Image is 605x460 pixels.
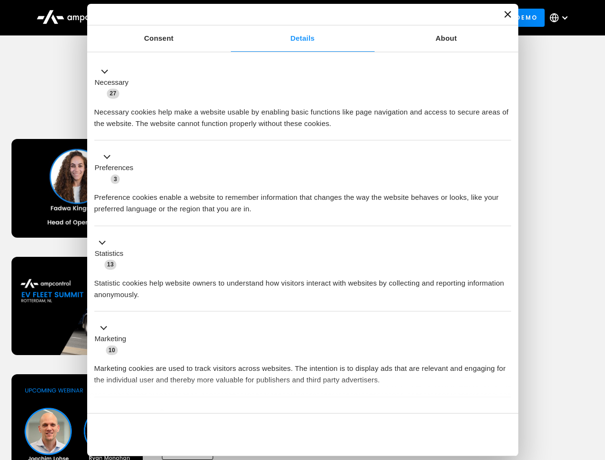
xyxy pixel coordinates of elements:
a: About [375,25,518,52]
button: Close banner [504,11,511,18]
button: Preferences (3) [94,151,139,185]
label: Preferences [95,162,134,173]
div: Preference cookies enable a website to remember information that changes the way the website beha... [94,184,511,215]
a: Consent [87,25,231,52]
span: 13 [104,260,117,269]
div: Necessary cookies help make a website usable by enabling basic functions like page navigation and... [94,99,511,129]
button: Necessary (27) [94,66,135,99]
label: Marketing [95,333,126,345]
button: Statistics (13) [94,237,129,270]
div: Statistic cookies help website owners to understand how visitors interact with websites by collec... [94,270,511,300]
button: Okay [373,421,511,448]
span: 3 [111,174,120,184]
a: Details [231,25,375,52]
span: 2 [158,409,167,419]
label: Necessary [95,77,129,88]
div: Marketing cookies are used to track visitors across websites. The intention is to display ads tha... [94,356,511,386]
label: Statistics [95,248,124,259]
span: 27 [107,89,119,98]
button: Marketing (10) [94,322,132,356]
h1: Upcoming Webinars [11,97,594,120]
button: Unclassified (2) [94,408,173,420]
span: 10 [106,345,118,355]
